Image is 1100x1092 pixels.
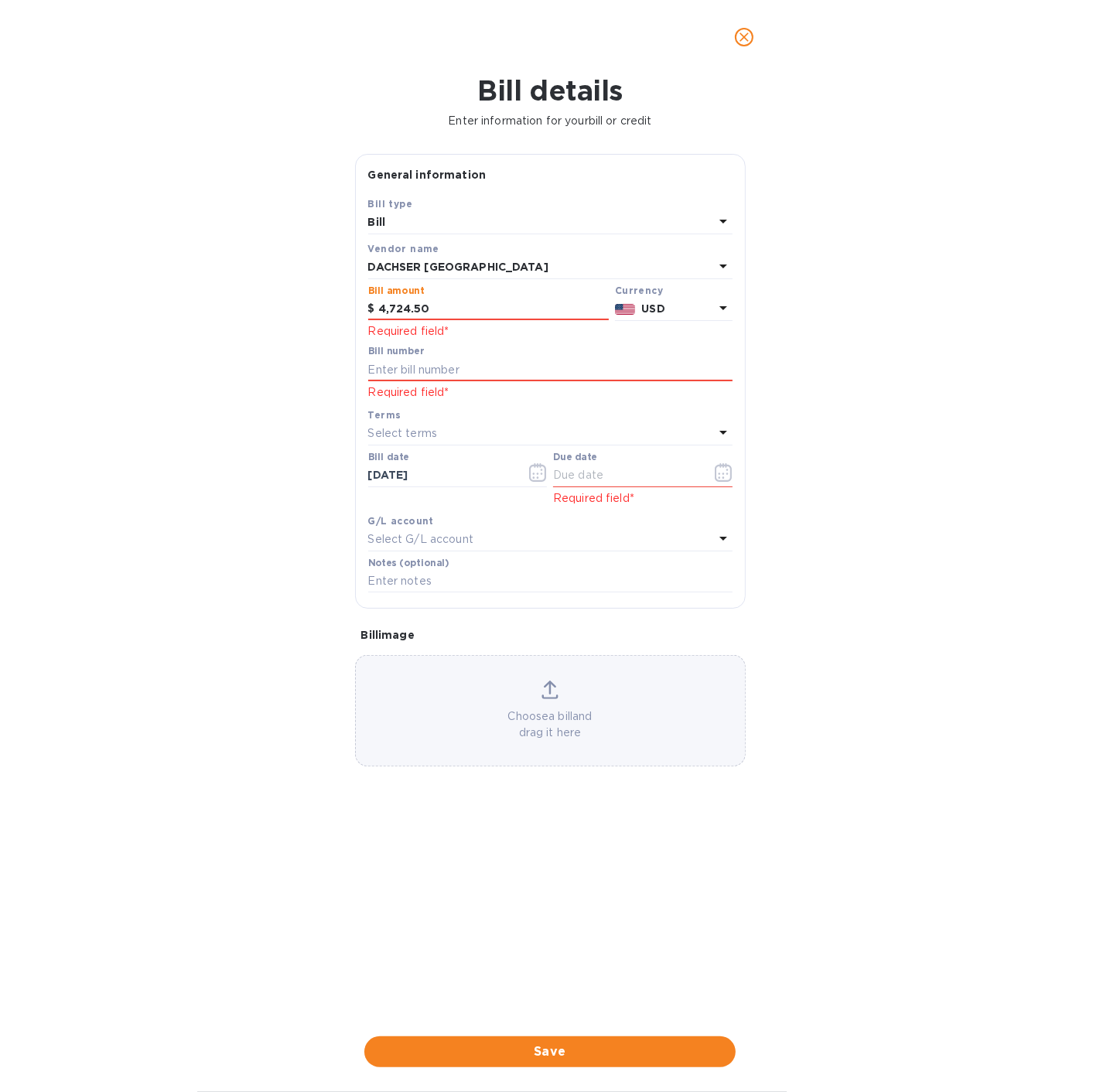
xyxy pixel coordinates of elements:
[368,558,449,568] label: Notes (optional)
[368,425,438,442] p: Select terms
[368,243,439,254] b: Vendor name
[368,323,609,340] p: Required field*
[368,261,548,273] b: DACHSER [GEOGRAPHIC_DATA]
[368,347,424,357] label: Bill number
[553,452,597,462] label: Due date
[368,452,409,462] label: Bill date
[368,570,733,593] input: Enter notes
[726,19,763,56] button: close
[368,409,401,421] b: Terms
[553,464,699,487] input: Due date
[368,464,514,487] input: Select date
[378,298,609,321] input: $ Enter bill amount
[368,216,386,228] b: Bill
[615,304,636,315] img: USD
[615,285,663,296] b: Currency
[368,384,733,401] p: Required field*
[368,198,413,210] b: Bill type
[368,358,733,381] input: Enter bill number
[356,708,745,741] p: Choose a bill and drag it here
[364,1036,736,1067] button: Save
[368,515,434,527] b: G/L account
[368,169,487,181] b: General information
[641,302,664,315] b: USD
[361,627,740,643] p: Bill image
[368,286,424,295] label: Bill amount
[12,113,1088,129] p: Enter information for your bill or credit
[553,490,733,507] p: Required field*
[12,74,1088,107] h1: Bill details
[368,531,473,548] p: Select G/L account
[368,298,378,321] div: $
[377,1043,723,1061] span: Save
